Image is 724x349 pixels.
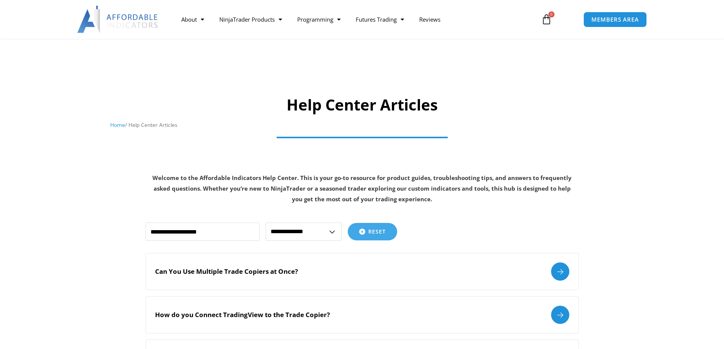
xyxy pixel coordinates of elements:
[152,174,572,203] strong: Welcome to the Affordable Indicators Help Center. This is your go-to resource for product guides,...
[368,229,386,234] span: Reset
[591,17,639,22] span: MEMBERS AREA
[77,6,159,33] img: LogoAI | Affordable Indicators – NinjaTrader
[174,11,212,28] a: About
[548,11,554,17] span: 0
[110,94,614,115] h1: Help Center Articles
[110,120,614,130] nav: Breadcrumb
[212,11,290,28] a: NinjaTrader Products
[155,311,330,319] h2: How do you Connect TradingView to the Trade Copier?
[146,296,579,333] a: How do you Connect TradingView to the Trade Copier?
[290,11,348,28] a: Programming
[530,8,563,30] a: 0
[348,11,412,28] a: Futures Trading
[412,11,448,28] a: Reviews
[110,121,125,128] a: Home
[583,12,647,27] a: MEMBERS AREA
[174,11,532,28] nav: Menu
[155,267,298,276] h2: Can You Use Multiple Trade Copiers at Once?
[146,253,579,290] a: Can You Use Multiple Trade Copiers at Once?
[348,223,397,240] button: Reset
